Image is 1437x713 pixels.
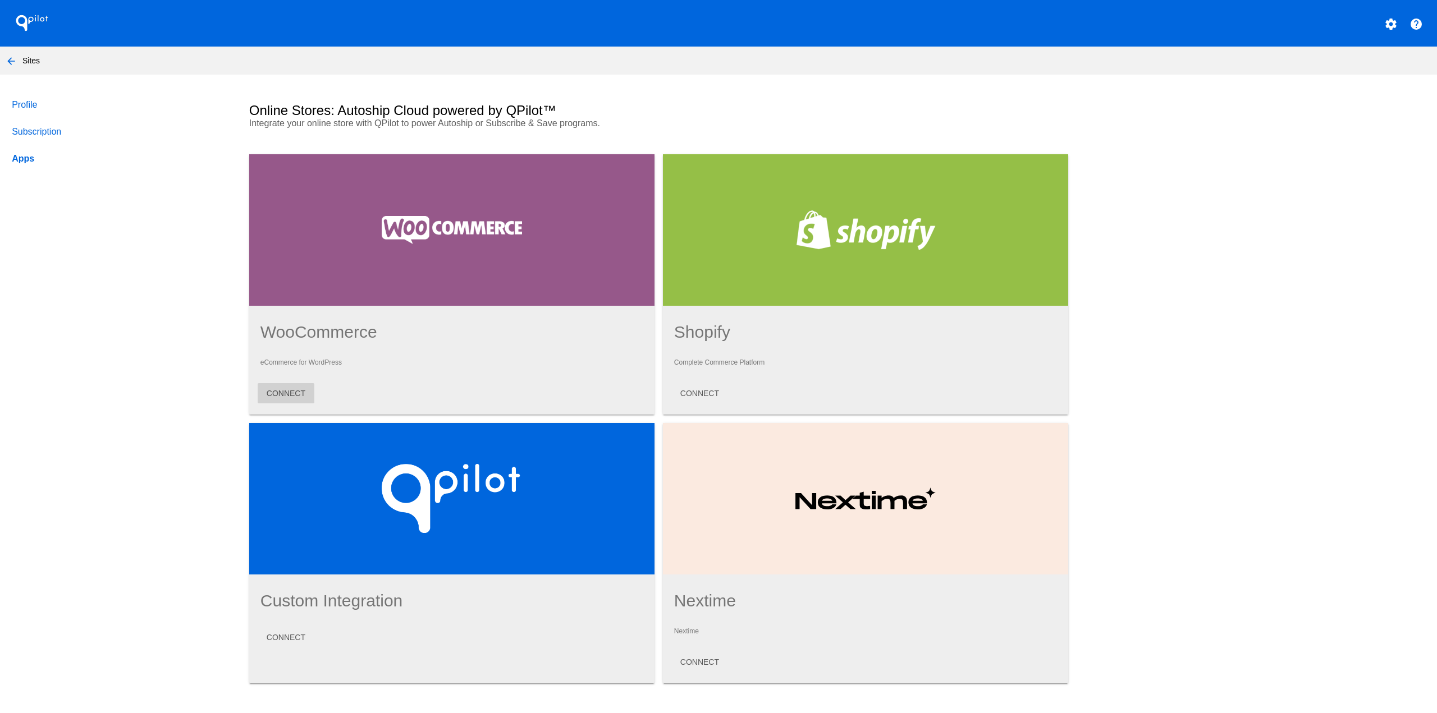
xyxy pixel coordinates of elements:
[674,358,1057,366] p: Complete Commerce Platform
[1384,17,1398,31] mat-icon: settings
[680,389,719,398] span: CONNECT
[258,627,314,647] button: CONNECT
[674,591,1057,610] h1: Nextime
[10,118,230,145] a: Subscription
[10,145,230,172] a: Apps
[249,118,854,128] p: Integrate your online store with QPilot to power Autoship or Subscribe & Save programs.
[674,323,1057,342] h1: Shopify
[260,358,643,366] p: eCommerce for WordPress
[260,323,643,342] h1: WooCommerce
[260,591,643,610] h1: Custom Integration
[267,389,305,398] span: CONNECT
[674,627,1057,635] p: Nextime
[671,383,728,403] button: CONNECT
[1409,17,1423,31] mat-icon: help
[4,54,18,68] mat-icon: arrow_back
[258,383,314,403] button: CONNECT
[680,657,719,666] span: CONNECT
[249,103,556,118] h2: Online Stores: Autoship Cloud powered by QPilot™
[10,12,54,34] h1: QPilot
[10,91,230,118] a: Profile
[671,652,728,672] button: CONNECT
[267,633,305,642] span: CONNECT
